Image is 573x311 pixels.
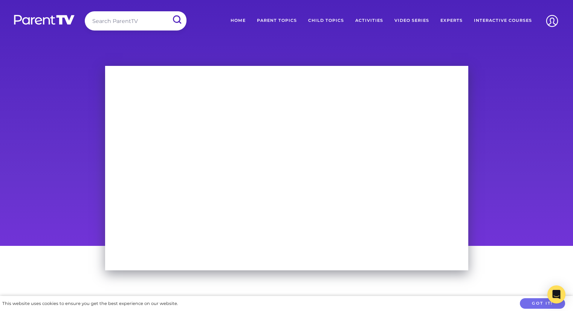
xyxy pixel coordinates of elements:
[251,11,303,30] a: Parent Topics
[350,11,389,30] a: Activities
[225,11,251,30] a: Home
[167,11,186,28] input: Submit
[468,11,538,30] a: Interactive Courses
[389,11,435,30] a: Video Series
[542,11,562,30] img: Account
[303,11,350,30] a: Child Topics
[2,300,178,308] div: This website uses cookies to ensure you get the best experience on our website.
[547,285,565,303] div: Open Intercom Messenger
[520,298,565,309] button: Got it!
[435,11,468,30] a: Experts
[85,11,186,30] input: Search ParentTV
[13,14,75,25] img: parenttv-logo-white.4c85aaf.svg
